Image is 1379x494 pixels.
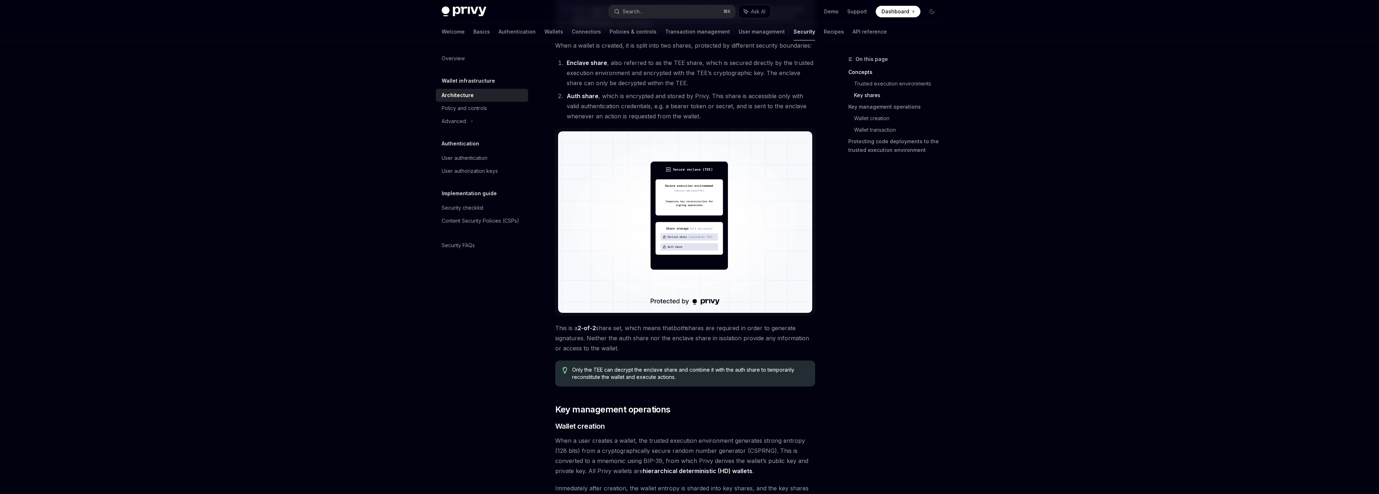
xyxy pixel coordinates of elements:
a: hierarchical deterministic (HD) wallets [643,467,752,475]
div: User authentication [442,154,487,162]
a: Demo [824,8,839,15]
span: ⌘ K [723,9,731,14]
a: Transaction management [665,23,730,40]
h5: Authentication [442,139,479,148]
a: Policies & controls [610,23,657,40]
em: both [673,324,685,332]
span: When a wallet is created, it is split into two shares, protected by different security boundaries: [555,40,815,51]
span: When a user creates a wallet, the trusted execution environment generates strong entropy (128 bit... [555,436,815,476]
div: Content Security Policies (CSPs) [442,217,519,225]
strong: 2-of-2 [578,324,596,332]
a: Security checklist [436,201,528,214]
span: Ask AI [751,8,765,15]
a: Architecture [436,89,528,102]
div: Advanced [442,117,466,126]
a: Welcome [442,23,465,40]
a: Wallets [544,23,563,40]
a: Trusted execution environments [854,78,943,89]
span: Wallet creation [555,421,605,431]
button: Ask AI [739,5,770,18]
button: Toggle dark mode [926,6,938,17]
div: Policy and controls [442,104,487,113]
a: Recipes [824,23,844,40]
span: Dashboard [881,8,909,15]
button: Search...⌘K [609,5,735,18]
a: Support [847,8,867,15]
a: Key management operations [848,101,943,113]
a: User authorization keys [436,165,528,178]
a: Policy and controls [436,102,528,115]
span: Key management operations [555,404,671,415]
img: Trusted execution environment key shares [558,131,812,313]
svg: Tip [562,367,567,373]
strong: Auth share [567,92,598,100]
a: Connectors [572,23,601,40]
div: Security checklist [442,204,483,212]
li: , also referred to as the TEE share, which is secured directly by the trusted execution environme... [565,58,815,88]
a: Content Security Policies (CSPs) [436,214,528,227]
a: Security [794,23,815,40]
a: Protecting code deployments to the trusted execution environment [848,136,943,156]
a: User management [739,23,785,40]
h5: Implementation guide [442,189,497,198]
a: API reference [853,23,887,40]
div: User authorization keys [442,167,498,175]
a: Key shares [854,89,943,101]
span: On this page [856,55,888,64]
li: , which is encrypted and stored by Privy. This share is accessible only with valid authentication... [565,91,815,121]
a: Concepts [848,66,943,78]
span: Only the TEE can decrypt the enclave share and combine it with the auth share to temporarily reco... [572,366,808,381]
a: Dashboard [876,6,920,17]
a: Authentication [499,23,536,40]
div: Architecture [442,91,474,100]
a: User authentication [436,152,528,165]
div: Overview [442,54,465,63]
span: This is a share set, which means that shares are required in order to generate signatures. Neithe... [555,323,815,353]
img: dark logo [442,6,486,17]
div: Security FAQs [442,241,475,250]
a: Overview [436,52,528,65]
a: Security FAQs [436,239,528,252]
a: Wallet creation [854,113,943,124]
a: Basics [473,23,490,40]
div: Search... [623,7,643,16]
a: Wallet transaction [854,124,943,136]
strong: Enclave share [567,59,607,66]
h5: Wallet infrastructure [442,76,495,85]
